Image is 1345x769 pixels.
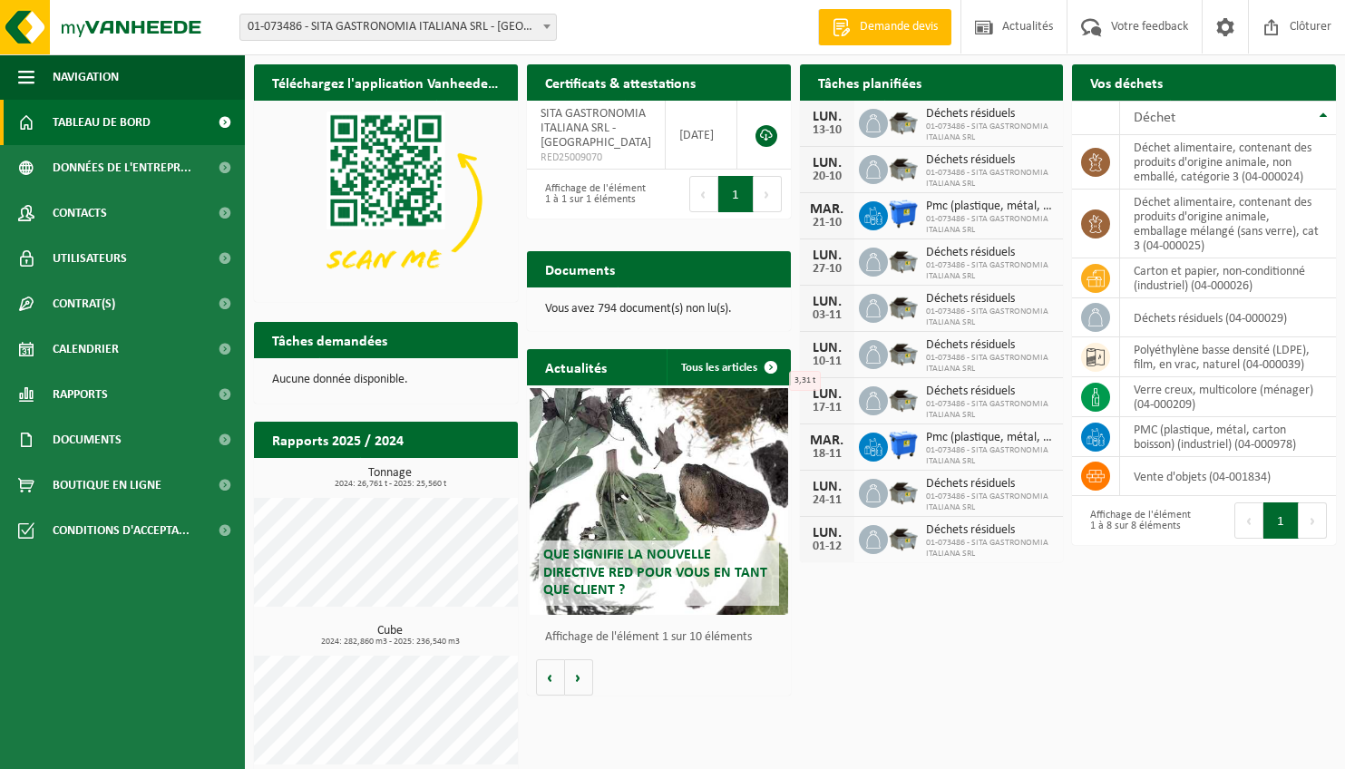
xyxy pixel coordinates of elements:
[809,295,845,309] div: LUN.
[926,538,1055,560] span: 01-073486 - SITA GASTRONOMIA ITALIANA SRL
[527,64,714,100] h2: Certificats & attestations
[9,729,303,769] iframe: chat widget
[926,399,1055,421] span: 01-073486 - SITA GASTRONOMIA ITALIANA SRL
[926,477,1055,492] span: Déchets résiduels
[809,355,845,368] div: 10-11
[1120,190,1336,258] td: déchet alimentaire, contenant des produits d'origine animale, emballage mélangé (sans verre), cat...
[926,353,1055,375] span: 01-073486 - SITA GASTRONOMIA ITALIANA SRL
[809,448,845,461] div: 18-11
[1072,64,1181,100] h2: Vos déchets
[809,480,845,494] div: LUN.
[53,100,151,145] span: Tableau de bord
[527,251,633,287] h2: Documents
[53,236,127,281] span: Utilisateurs
[809,494,845,507] div: 24-11
[888,152,919,183] img: WB-5000-GAL-GY-01
[809,263,845,276] div: 27-10
[718,176,754,212] button: 1
[543,548,767,597] span: Que signifie la nouvelle directive RED pour vous en tant que client ?
[926,260,1055,282] span: 01-073486 - SITA GASTRONOMIA ITALIANA SRL
[53,508,190,553] span: Conditions d'accepta...
[1120,258,1336,298] td: carton et papier, non-conditionné (industriel) (04-000026)
[360,457,516,493] a: Consulter les rapports
[809,341,845,355] div: LUN.
[888,245,919,276] img: WB-5000-GAL-GY-01
[926,122,1055,143] span: 01-073486 - SITA GASTRONOMIA ITALIANA SRL
[818,9,951,45] a: Demande devis
[1120,337,1336,377] td: polyéthylène basse densité (LDPE), film, en vrac, naturel (04-000039)
[926,338,1055,353] span: Déchets résiduels
[254,322,405,357] h2: Tâches demandées
[888,384,919,414] img: WB-5000-GAL-GY-01
[926,214,1055,236] span: 01-073486 - SITA GASTRONOMIA ITALIANA SRL
[926,107,1055,122] span: Déchets résiduels
[888,337,919,368] img: WB-5000-GAL-GY-01
[809,156,845,170] div: LUN.
[926,384,1055,399] span: Déchets résiduels
[536,659,565,696] button: Vorige
[809,387,845,402] div: LUN.
[809,309,845,322] div: 03-11
[809,433,845,448] div: MAR.
[926,307,1055,328] span: 01-073486 - SITA GASTRONOMIA ITALIANA SRL
[809,124,845,137] div: 13-10
[926,153,1055,168] span: Déchets résiduels
[754,176,782,212] button: Next
[926,523,1055,538] span: Déchets résiduels
[1234,502,1263,539] button: Previous
[1120,417,1336,457] td: PMC (plastique, métal, carton boisson) (industriel) (04-000978)
[809,526,845,540] div: LUN.
[239,14,557,41] span: 01-073486 - SITA GASTRONOMIA ITALIANA SRL - COURCELLES
[545,303,773,316] p: Vous avez 794 document(s) non lu(s).
[888,106,919,137] img: WB-5000-GAL-GY-01
[888,291,919,322] img: WB-5000-GAL-GY-01
[666,101,737,170] td: [DATE]
[541,151,651,165] span: RED25009070
[263,638,518,647] span: 2024: 282,860 m3 - 2025: 236,540 m3
[530,388,788,615] a: Que signifie la nouvelle directive RED pour vous en tant que client ?
[254,422,422,457] h2: Rapports 2025 / 2024
[689,176,718,212] button: Previous
[1263,502,1299,539] button: 1
[1134,111,1175,125] span: Déchet
[809,402,845,414] div: 17-11
[240,15,556,40] span: 01-073486 - SITA GASTRONOMIA ITALIANA SRL - COURCELLES
[263,625,518,647] h3: Cube
[809,110,845,124] div: LUN.
[888,522,919,553] img: WB-5000-GAL-GY-01
[809,248,845,263] div: LUN.
[536,174,649,214] div: Affichage de l'élément 1 à 1 sur 1 éléments
[800,64,940,100] h2: Tâches planifiées
[53,462,161,508] span: Boutique en ligne
[926,431,1055,445] span: Pmc (plastique, métal, carton boisson) (industriel)
[1299,502,1327,539] button: Next
[888,199,919,229] img: WB-1100-HPE-BE-01
[565,659,593,696] button: Volgende
[272,374,500,386] p: Aucune donnée disponible.
[53,190,107,236] span: Contacts
[926,292,1055,307] span: Déchets résiduels
[263,467,518,489] h3: Tonnage
[527,349,625,384] h2: Actualités
[809,202,845,217] div: MAR.
[254,64,518,100] h2: Téléchargez l'application Vanheede+ maintenant!
[541,107,651,150] span: SITA GASTRONOMIA ITALIANA SRL - [GEOGRAPHIC_DATA]
[53,145,191,190] span: Données de l'entrepr...
[53,54,119,100] span: Navigation
[926,168,1055,190] span: 01-073486 - SITA GASTRONOMIA ITALIANA SRL
[809,217,845,229] div: 21-10
[1120,135,1336,190] td: déchet alimentaire, contenant des produits d'origine animale, non emballé, catégorie 3 (04-000024)
[1120,457,1336,496] td: vente d'objets (04-001834)
[53,281,115,326] span: Contrat(s)
[855,18,942,36] span: Demande devis
[926,246,1055,260] span: Déchets résiduels
[888,430,919,461] img: WB-1100-HPE-BE-01
[263,480,518,489] span: 2024: 26,761 t - 2025: 25,560 t
[1120,377,1336,417] td: verre creux, multicolore (ménager) (04-000209)
[667,349,789,385] a: Tous les articles
[1081,501,1194,540] div: Affichage de l'élément 1 à 8 sur 8 éléments
[926,445,1055,467] span: 01-073486 - SITA GASTRONOMIA ITALIANA SRL
[53,372,108,417] span: Rapports
[53,417,122,462] span: Documents
[926,492,1055,513] span: 01-073486 - SITA GASTRONOMIA ITALIANA SRL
